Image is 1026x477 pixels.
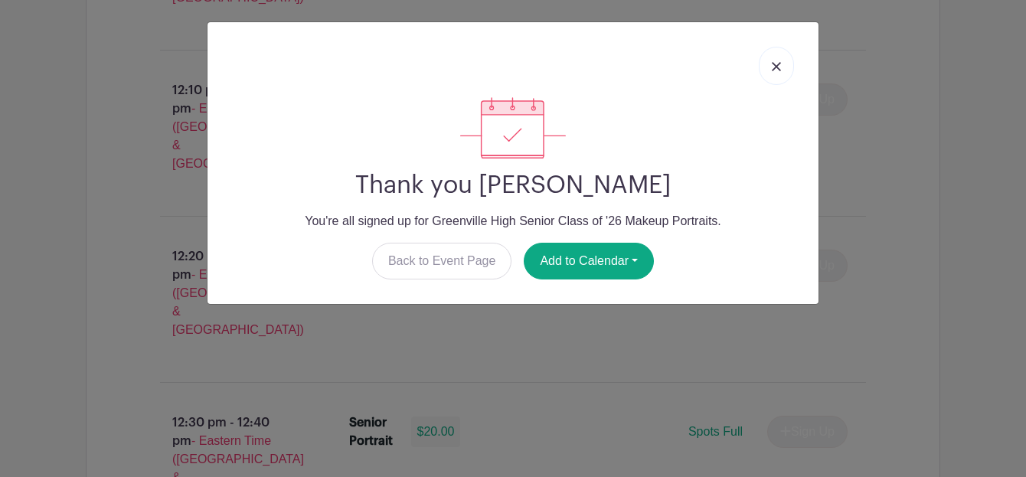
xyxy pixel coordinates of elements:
p: You're all signed up for Greenville High Senior Class of '26 Makeup Portraits. [220,212,806,230]
h2: Thank you [PERSON_NAME] [220,171,806,200]
button: Add to Calendar [524,243,654,279]
img: signup_complete-c468d5dda3e2740ee63a24cb0ba0d3ce5d8a4ecd24259e683200fb1569d990c8.svg [460,97,566,158]
a: Back to Event Page [372,243,512,279]
img: close_button-5f87c8562297e5c2d7936805f587ecaba9071eb48480494691a3f1689db116b3.svg [772,62,781,71]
